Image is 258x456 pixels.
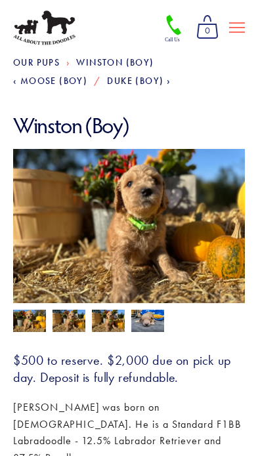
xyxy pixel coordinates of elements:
[13,112,245,139] h1: Winston (Boy)
[191,10,224,45] a: 0 items in cart
[13,57,60,68] a: Our Pups
[196,22,219,39] span: 0
[131,308,164,333] img: Winston 1.jpg
[20,75,87,87] span: Moose (Boy)
[13,10,75,45] img: All About The Doodles
[163,14,184,43] img: Phone Icon
[53,310,85,335] img: Winston 2.jpg
[13,149,245,323] img: Winston 4.jpg
[92,310,125,335] img: Winston 4.jpg
[107,75,171,87] a: Duke (Boy)
[107,75,163,87] span: Duke (Boy)
[13,352,245,386] h3: $500 to reserve. $2,000 due on pick up day. Deposit is fully refundable.
[13,75,87,87] a: Moose (Boy)
[13,310,46,335] img: Winston 3.jpg
[76,57,154,68] a: Winston (Boy)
